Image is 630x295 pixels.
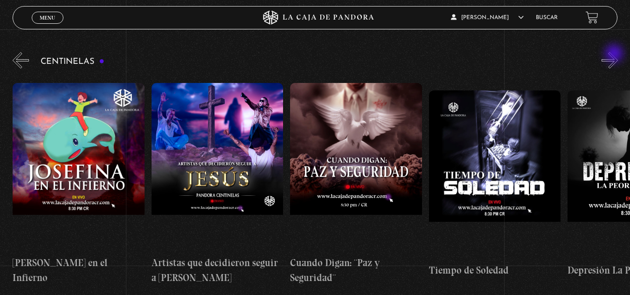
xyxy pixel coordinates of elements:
h4: Tiempo de Soledad [429,263,561,278]
h3: Centinelas [41,57,104,66]
button: Next [602,52,618,69]
a: Cuando Digan: ¨Paz y Seguridad¨ [290,75,422,292]
h4: [PERSON_NAME] en el Infierno [13,255,145,285]
span: [PERSON_NAME] [451,15,524,21]
a: [PERSON_NAME] en el Infierno [13,75,145,292]
h4: Artistas que decidieron seguir a [PERSON_NAME] [152,255,284,285]
span: Menu [40,15,55,21]
a: Artistas que decidieron seguir a [PERSON_NAME] [152,75,284,292]
a: View your shopping cart [586,11,598,24]
a: Buscar [536,15,558,21]
span: Cerrar [36,22,58,29]
a: Tiempo de Soledad [429,75,561,292]
button: Previous [13,52,29,69]
h4: Cuando Digan: ¨Paz y Seguridad¨ [290,255,422,285]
